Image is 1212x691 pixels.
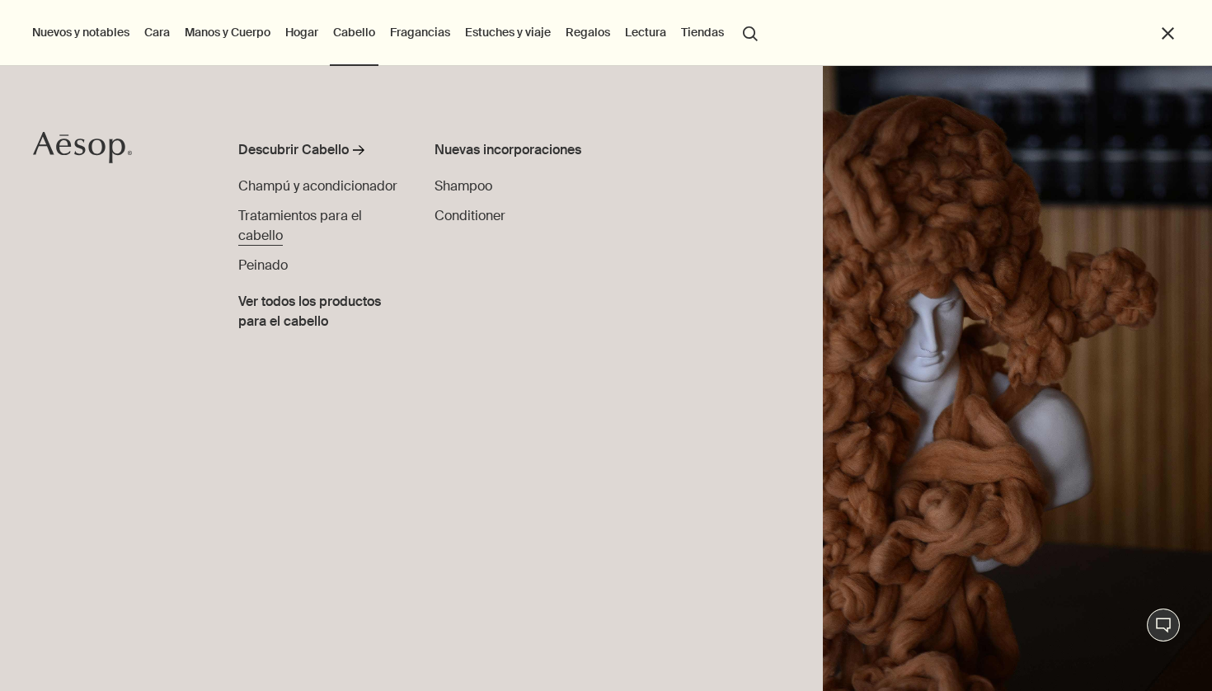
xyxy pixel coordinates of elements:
[238,177,397,195] span: Champú y acondicionador
[238,206,397,246] a: Tratamientos para el cabello
[387,21,453,43] a: Fragancias
[282,21,322,43] a: Hogar
[823,66,1212,691] img: Mannequin bust wearing wig made of wool.
[29,127,136,172] a: Aesop
[435,207,505,224] span: Conditioner
[1147,609,1180,642] button: Chat en direct
[735,16,765,48] button: Abrir la búsqueda
[435,176,492,196] a: Shampoo
[622,21,669,43] a: Lectura
[238,176,397,196] a: Champú y acondicionador
[33,131,132,164] svg: Aesop
[181,21,274,43] a: Manos y Cuerpo
[435,177,492,195] span: Shampoo
[238,285,397,331] a: Ver todos los productos para el cabello
[238,256,288,274] span: Peinado
[330,21,378,43] a: Cabello
[435,140,629,160] div: Nuevas incorporaciones
[435,206,505,226] a: Conditioner
[678,21,727,43] button: Tiendas
[238,140,349,160] div: Descubrir Cabello
[141,21,173,43] a: Cara
[29,21,133,43] button: Nuevos y notables
[562,21,613,43] a: Regalos
[238,256,288,275] a: Peinado
[462,21,554,43] a: Estuches y viaje
[1158,24,1177,43] button: Cerrar el menú
[238,140,397,167] a: Descubrir Cabello
[238,207,362,244] span: Tratamientos para el cabello
[238,292,397,331] span: Ver todos los productos para el cabello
